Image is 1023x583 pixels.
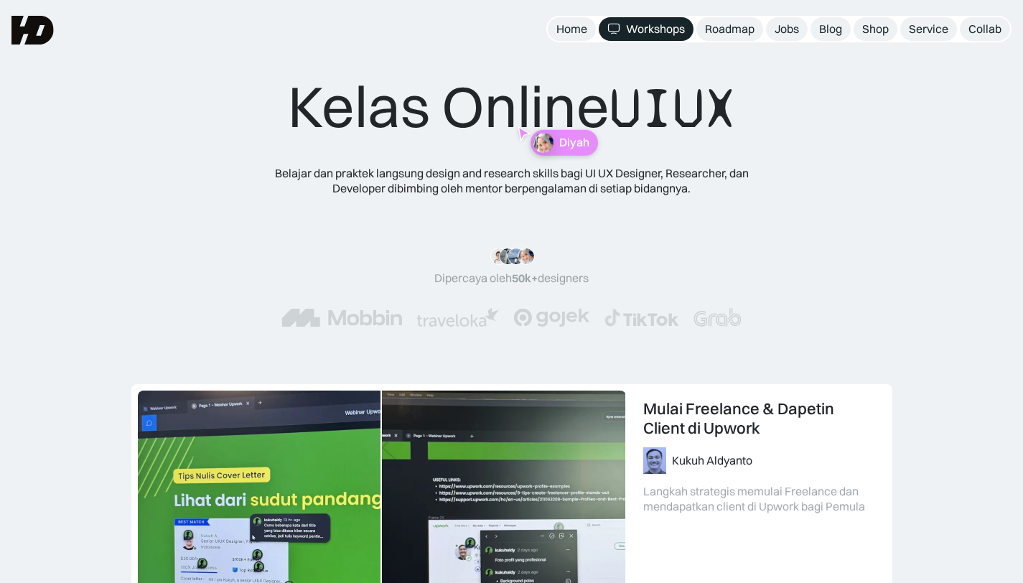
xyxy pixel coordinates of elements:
[960,17,1010,41] a: Collab
[854,17,897,41] a: Shop
[288,72,736,143] div: Kelas Online
[766,17,808,41] a: Jobs
[599,17,693,41] a: Workshops
[609,74,736,143] span: UIUX
[819,22,842,37] div: Blog
[909,22,948,37] div: Service
[968,22,1001,37] div: Collab
[253,166,770,196] div: Belajar dan praktek langsung design and research skills bagi UI UX Designer, Researcher, dan Deve...
[900,17,957,41] a: Service
[862,22,889,37] div: Shop
[512,271,538,285] span: 50k+
[696,17,763,41] a: Roadmap
[705,22,755,37] div: Roadmap
[775,22,799,37] div: Jobs
[626,22,685,37] div: Workshops
[434,271,589,286] div: Dipercaya oleh designers
[548,17,596,41] a: Home
[559,136,589,149] p: Diyah
[811,17,851,41] a: Blog
[556,22,587,37] div: Home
